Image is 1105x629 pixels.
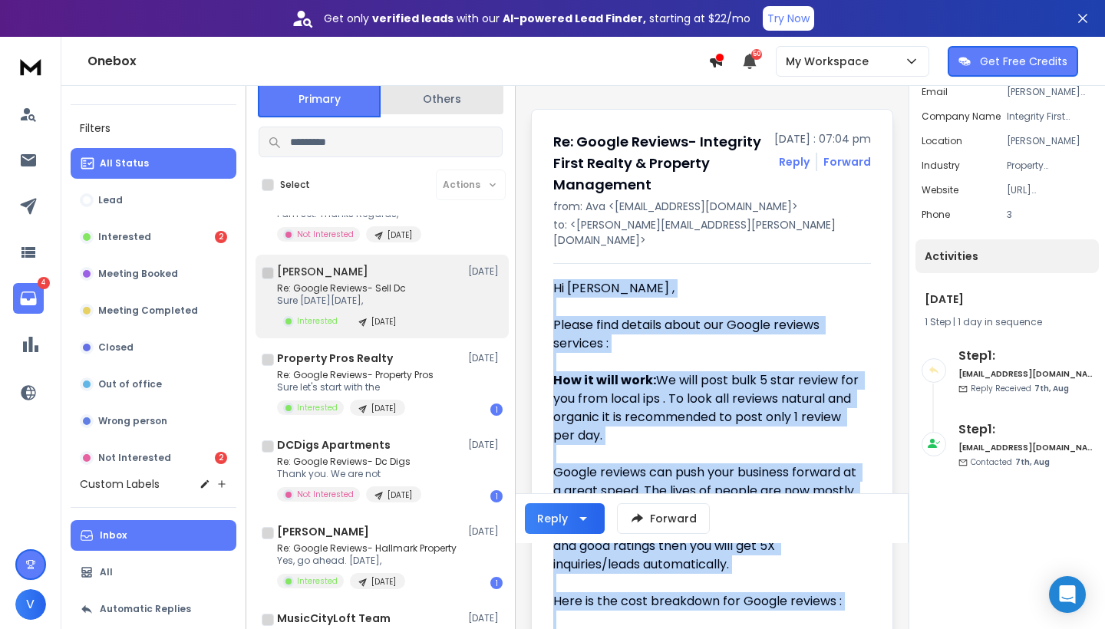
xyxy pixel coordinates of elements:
button: Reply [525,503,605,534]
p: My Workspace [786,54,875,69]
button: Forward [617,503,710,534]
span: 1 Step [925,315,951,328]
h1: [DATE] [925,291,1090,307]
p: Meeting Booked [98,268,178,280]
p: [DATE] [468,612,503,624]
button: V [15,589,46,620]
span: Google reviews can push your business forward at a great speed. The lives of people are now mostl... [553,463,861,573]
p: Sure [DATE][DATE], [277,295,406,307]
button: Not Interested2 [71,443,236,473]
strong: verified leads [372,11,454,26]
p: Inbox [100,529,127,542]
p: Yes, go ahead. [DATE], [277,555,457,567]
button: All Status [71,148,236,179]
div: 1 [490,577,503,589]
span: We will post bulk 5 star review for you from local ips . To look all reviews natural and organic ... [553,371,862,444]
div: Activities [915,239,1099,273]
p: All Status [100,157,149,170]
button: Meeting Completed [71,295,236,326]
p: Closed [98,341,134,354]
p: [DATE] [468,439,503,451]
p: to: <[PERSON_NAME][EMAIL_ADDRESS][PERSON_NAME][DOMAIN_NAME]> [553,217,871,248]
p: Re: Google Reviews- Property Pros [277,369,434,381]
p: Interested [297,402,338,413]
p: Out of office [98,378,162,390]
span: 7th, Aug [1034,383,1069,394]
p: Integrity First Realty & Property Management [1007,110,1093,123]
p: Company Name [922,110,1001,123]
span: Please find details about our Google reviews services : [553,316,823,352]
button: Lead [71,185,236,216]
span: Hi [PERSON_NAME] , [553,279,675,297]
label: Select [280,179,310,191]
p: All [100,566,113,578]
div: Forward [823,154,871,170]
strong: How it will work: [553,371,656,389]
p: Not Interested [297,489,354,500]
button: Automatic Replies [71,594,236,624]
button: Reply [779,154,810,170]
p: Interested [297,315,338,327]
h1: [PERSON_NAME] [277,264,368,279]
p: [DATE] [371,403,396,414]
p: Not Interested [98,452,171,464]
a: 4 [13,283,44,314]
div: 1 [490,490,503,502]
button: Meeting Booked [71,259,236,289]
h1: Property Pros Realty [277,351,393,366]
h1: [PERSON_NAME] [277,524,369,539]
span: 1 day in sequence [958,315,1042,328]
img: logo [15,52,46,81]
p: [DATE] [371,576,396,588]
p: [DATE] [388,229,412,241]
p: Interested [297,575,338,587]
button: Try Now [763,6,814,31]
p: from: Ava <[EMAIL_ADDRESS][DOMAIN_NAME]> [553,199,871,214]
p: [URL][DOMAIN_NAME] [1007,184,1093,196]
span: 7th, Aug [1015,456,1050,468]
p: Automatic Replies [100,603,191,615]
p: website [922,184,958,196]
p: [DATE] [468,525,503,538]
p: Thank you. We are not [277,468,421,480]
h1: Onebox [87,52,708,71]
p: Not Interested [297,229,354,240]
p: Try Now [767,11,810,26]
p: [PERSON_NAME][EMAIL_ADDRESS][PERSON_NAME][DOMAIN_NAME] [1007,86,1093,98]
p: [DATE] [371,316,396,328]
div: Reply [537,511,568,526]
div: 2 [215,452,227,464]
button: Out of office [71,369,236,400]
p: Wrong person [98,415,167,427]
p: [DATE] [468,352,503,364]
button: Others [381,82,503,116]
p: Re: Google Reviews- Hallmark Property [277,542,457,555]
p: Property management company, Real estate agent [1007,160,1093,172]
div: Open Intercom Messenger [1049,576,1086,613]
p: [DATE] : 07:04 pm [774,131,871,147]
h6: [EMAIL_ADDRESS][DOMAIN_NAME] [958,442,1093,453]
button: Closed [71,332,236,363]
p: 3 [1007,209,1093,221]
p: Contacted [971,456,1050,468]
div: 2 [215,231,227,243]
h3: Custom Labels [80,476,160,492]
p: 4 [38,277,50,289]
p: industry [922,160,960,172]
p: [DATE] [388,489,412,501]
p: location [922,135,962,147]
button: Inbox [71,520,236,551]
button: Primary [258,81,381,117]
strong: AI-powered Lead Finder, [503,11,646,26]
h6: Step 1 : [958,420,1093,439]
p: [PERSON_NAME] [1007,135,1093,147]
h6: Step 1 : [958,347,1093,365]
p: Get Free Credits [980,54,1067,69]
p: Lead [98,194,123,206]
button: Interested2 [71,222,236,252]
button: Get Free Credits [948,46,1078,77]
p: [DATE] [468,265,503,278]
div: 1 [490,403,503,416]
p: Re: Google Reviews- Sell Dc [277,282,406,295]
